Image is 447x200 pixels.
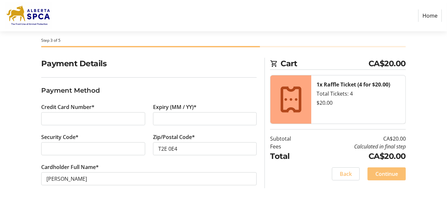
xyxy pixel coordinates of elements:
[153,103,197,111] label: Expiry (MM / YY)*
[41,38,406,43] div: Step 3 of 5
[309,150,406,162] td: CA$20.00
[317,90,400,98] div: Total Tickets: 4
[270,143,309,150] td: Fees
[369,58,406,69] span: CA$20.00
[317,99,400,107] div: $20.00
[375,170,398,178] span: Continue
[281,58,369,69] span: Cart
[368,167,406,180] button: Continue
[270,150,309,162] td: Total
[41,103,95,111] label: Credit Card Number*
[340,170,352,178] span: Back
[41,133,78,141] label: Security Code*
[309,135,406,143] td: CA$20.00
[41,85,257,95] h3: Payment Method
[46,115,140,123] iframe: Secure card number input frame
[41,163,99,171] label: Cardholder Full Name*
[309,143,406,150] td: Calculated in final step
[5,3,52,29] img: Alberta SPCA's Logo
[41,172,257,185] input: Card Holder Name
[158,115,252,123] iframe: Secure expiration date input frame
[46,145,140,153] iframe: Secure CVC input frame
[418,9,442,22] a: Home
[153,142,257,155] input: Zip/Postal Code
[317,81,390,88] strong: 1x Raffle Ticket (4 for $20.00)
[332,167,360,180] button: Back
[270,135,309,143] td: Subtotal
[41,58,257,69] h2: Payment Details
[153,133,195,141] label: Zip/Postal Code*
